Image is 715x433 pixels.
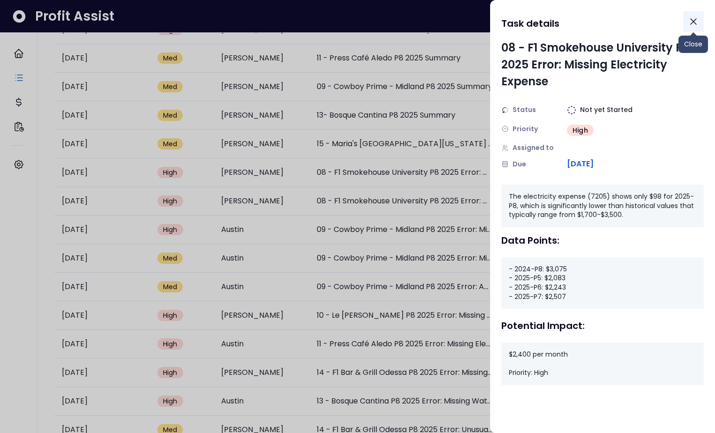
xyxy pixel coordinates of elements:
[501,320,704,331] div: Potential Impact:
[513,124,538,134] span: Priority
[501,235,704,246] div: Data Points:
[501,39,704,90] div: 08 - F1 Smokehouse University P8 2025 Error: Missing Electricity Expense
[567,105,576,115] img: Not yet Started
[567,158,594,170] span: [DATE]
[501,343,704,385] div: $2,400 per month Priority: High
[580,105,633,115] span: Not yet Started
[513,143,554,153] span: Assigned to
[678,36,708,53] div: Close
[501,106,509,114] img: Status
[513,105,536,115] span: Status
[683,11,704,32] button: Close
[573,126,588,135] span: High
[501,185,704,227] div: The electricity expense (7205) shows only $98 for 2025-P8, which is significantly lower than hist...
[501,15,559,32] h1: Task details
[513,159,526,169] span: Due
[501,257,704,309] div: - 2024-P8: $3,075 - 2025-P5: $2,083 - 2025-P6: $2,243 - 2025-P7: $2,507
